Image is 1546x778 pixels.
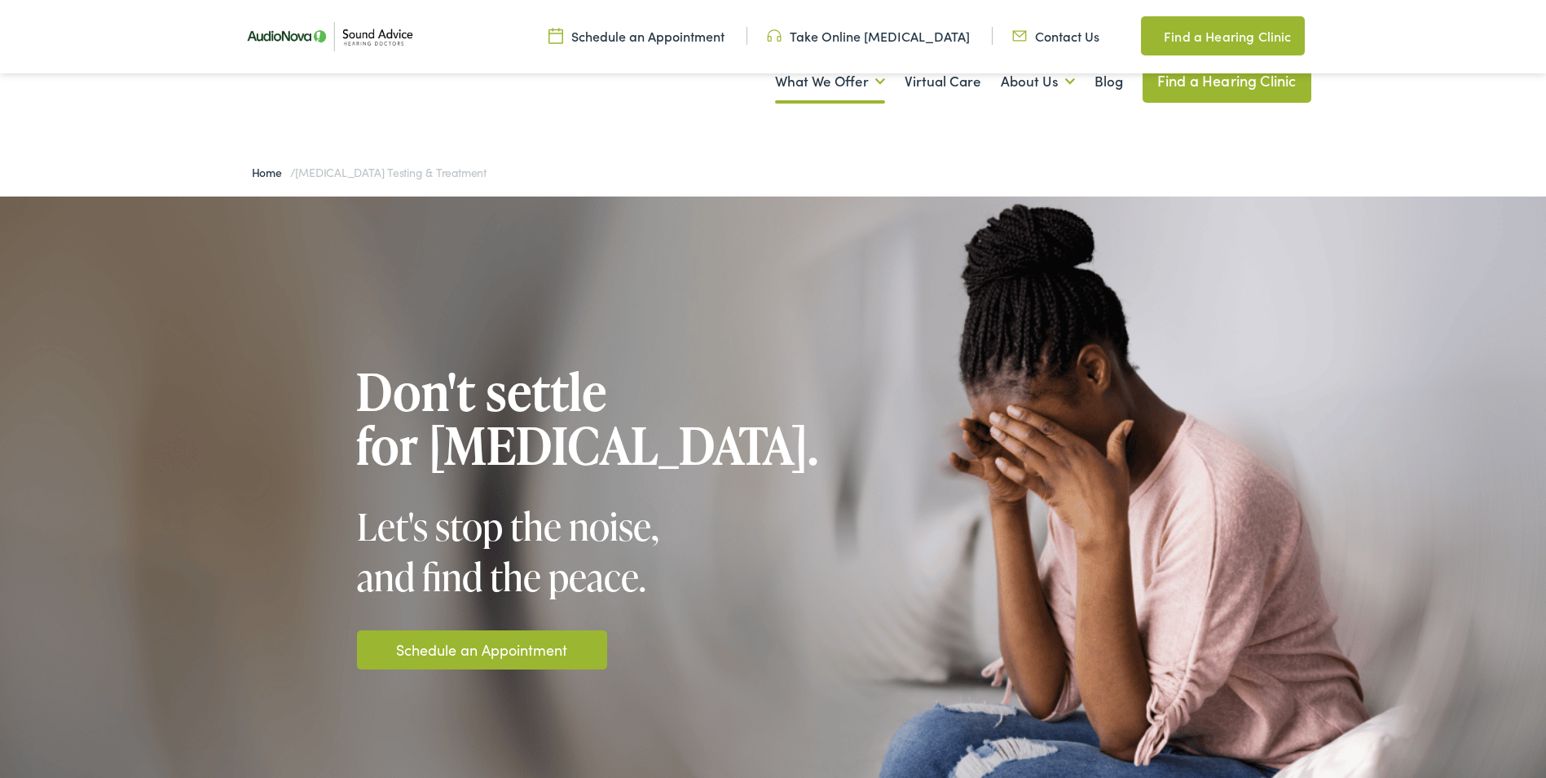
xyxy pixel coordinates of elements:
[252,164,290,180] a: Home
[1143,59,1311,103] a: Find a Hearing Clinic
[396,639,567,661] a: Schedule an Appointment
[1001,51,1075,112] a: About Us
[252,164,487,180] span: /
[767,27,970,45] a: Take Online [MEDICAL_DATA]
[1012,27,1099,45] a: Contact Us
[357,501,707,602] div: Let's stop the noise, and find the peace.
[905,51,981,112] a: Virtual Care
[295,164,487,180] span: [MEDICAL_DATA] Testing & Treatment
[1141,16,1304,55] a: Find a Hearing Clinic
[1141,26,1156,46] img: Map pin icon in a unique green color, indicating location-related features or services.
[548,27,563,45] img: Calendar icon in a unique green color, symbolizing scheduling or date-related features.
[767,27,782,45] img: Headphone icon in a unique green color, suggesting audio-related services or features.
[357,365,819,472] h1: Don't settle for [MEDICAL_DATA].
[548,27,725,45] a: Schedule an Appointment
[1095,51,1123,112] a: Blog
[775,51,885,112] a: What We Offer
[1012,27,1027,45] img: Icon representing mail communication in a unique green color, indicative of contact or communicat...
